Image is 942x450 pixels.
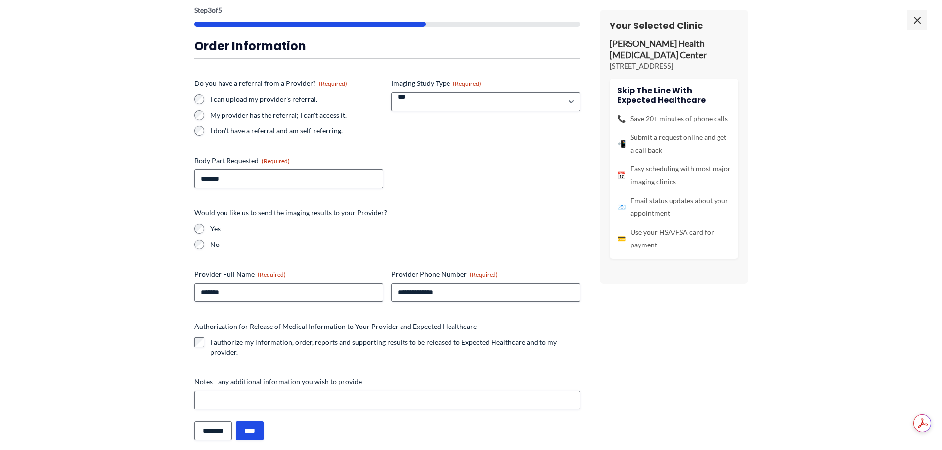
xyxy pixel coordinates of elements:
span: × [907,10,927,30]
span: 📧 [617,201,626,213]
h3: Order Information [194,39,580,54]
span: (Required) [319,80,347,87]
p: [PERSON_NAME] Health [MEDICAL_DATA] Center [610,39,738,61]
li: Save 20+ minutes of phone calls [617,112,731,125]
label: I authorize my information, order, reports and supporting results to be released to Expected Heal... [210,337,580,357]
label: Body Part Requested [194,156,383,165]
label: Imaging Study Type [391,79,580,88]
h4: Skip the line with Expected Healthcare [617,86,731,105]
label: I don't have a referral and am self-referring. [210,126,383,136]
label: I can upload my provider's referral. [210,94,383,104]
label: Yes [210,224,580,234]
span: (Required) [470,271,498,278]
h3: Your Selected Clinic [610,20,738,31]
span: 📲 [617,137,626,150]
label: My provider has the referral; I can't access it. [210,110,383,120]
li: Easy scheduling with most major imaging clinics [617,163,731,188]
label: Provider Full Name [194,269,383,279]
label: No [210,240,580,249]
legend: Do you have a referral from a Provider? [194,79,347,88]
p: [STREET_ADDRESS] [610,61,738,71]
li: Submit a request online and get a call back [617,131,731,157]
p: Step of [194,7,580,14]
legend: Authorization for Release of Medical Information to Your Provider and Expected Healthcare [194,322,477,331]
legend: Would you like us to send the imaging results to your Provider? [194,208,387,218]
span: (Required) [262,157,290,164]
span: 3 [208,6,212,14]
label: Provider Phone Number [391,269,580,279]
li: Use your HSA/FSA card for payment [617,226,731,251]
li: Email status updates about your appointment [617,194,731,220]
span: (Required) [258,271,286,278]
span: 💳 [617,232,626,245]
span: (Required) [453,80,481,87]
span: 📞 [617,112,626,125]
span: 5 [218,6,222,14]
span: 📅 [617,169,626,182]
label: Notes - any additional information you wish to provide [194,377,580,387]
